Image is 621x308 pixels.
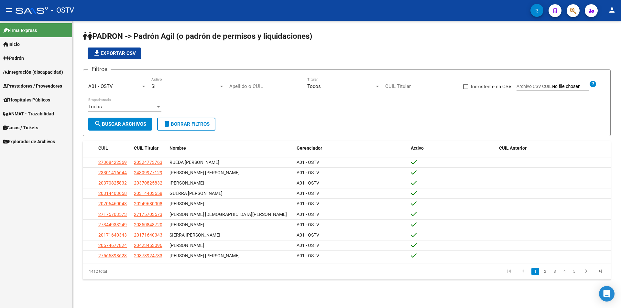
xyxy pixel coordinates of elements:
span: A01 - OSTV [297,160,319,165]
li: page 5 [569,266,579,277]
mat-icon: delete [163,120,171,128]
span: 20706460048 [98,201,127,206]
div: 1412 total [83,263,187,280]
span: Activo [411,145,424,151]
span: A01 - OSTV [297,212,319,217]
span: Padrón [3,55,24,62]
span: A01 - OSTV [297,232,319,238]
datatable-header-cell: CUIL Titular [131,141,167,155]
span: Nombre [169,145,186,151]
button: Borrar Filtros [157,118,215,131]
span: SIERRA [PERSON_NAME] [169,232,220,238]
span: Prestadores / Proveedores [3,82,62,90]
span: A01 - OSTV [297,170,319,175]
span: 27175703573 [134,212,162,217]
span: Si [151,83,156,89]
span: 20324773763 [134,160,162,165]
a: 2 [541,268,549,275]
span: Exportar CSV [93,50,136,56]
span: [PERSON_NAME] [169,222,204,227]
input: Archivo CSV CUIL [552,84,589,90]
a: 1 [531,268,539,275]
span: Hospitales Públicos [3,96,50,103]
span: 24309977129 [134,170,162,175]
span: Firma Express [3,27,37,34]
mat-icon: menu [5,6,13,14]
span: [PERSON_NAME] [169,180,204,186]
div: Open Intercom Messenger [599,286,615,302]
li: page 1 [530,266,540,277]
span: 20378924783 [134,253,162,258]
datatable-header-cell: Nombre [167,141,294,155]
mat-icon: file_download [93,49,101,57]
mat-icon: help [589,80,597,88]
span: - OSTV [51,3,74,17]
span: [PERSON_NAME] [169,201,204,206]
datatable-header-cell: Activo [408,141,496,155]
li: page 2 [540,266,550,277]
span: Archivo CSV CUIL [517,84,552,89]
datatable-header-cell: CUIL Anterior [496,141,611,155]
span: Integración (discapacidad) [3,69,63,76]
a: go to previous page [517,268,529,275]
span: 20314403658 [134,191,162,196]
span: 27175703573 [98,212,127,217]
span: 20249680908 [134,201,162,206]
mat-icon: search [94,120,102,128]
span: A01 - OSTV [297,253,319,258]
span: Buscar Archivos [94,121,146,127]
span: 20423453096 [134,243,162,248]
li: page 4 [560,266,569,277]
span: PADRON -> Padrón Agil (o padrón de permisos y liquidaciones) [83,32,312,41]
span: RUEDA [PERSON_NAME] [169,160,219,165]
span: [PERSON_NAME] [PERSON_NAME] [169,253,240,258]
span: [PERSON_NAME] [169,243,204,248]
span: 20171640343 [98,232,127,238]
span: 27344933249 [98,222,127,227]
span: 23301416644 [98,170,127,175]
a: go to next page [580,268,592,275]
span: Todos [88,104,102,110]
datatable-header-cell: CUIL [96,141,131,155]
span: A01 - OSTV [297,243,319,248]
span: 20370825832 [134,180,162,186]
span: CUIL Anterior [499,145,527,151]
span: 20574677824 [98,243,127,248]
button: Buscar Archivos [88,118,152,131]
span: Gerenciador [297,145,322,151]
span: A01 - OSTV [297,201,319,206]
span: 20350848720 [134,222,162,227]
span: A01 - OSTV [297,222,319,227]
span: Borrar Filtros [163,121,210,127]
span: 20370825832 [98,180,127,186]
a: 5 [570,268,578,275]
mat-icon: person [608,6,616,14]
span: [PERSON_NAME] [DEMOGRAPHIC_DATA][PERSON_NAME] [169,212,287,217]
span: 27565398623 [98,253,127,258]
span: Inicio [3,41,20,48]
a: 4 [561,268,568,275]
span: CUIL Titular [134,145,158,151]
h3: Filtros [88,65,111,74]
span: A01 - OSTV [297,180,319,186]
span: CUIL [98,145,108,151]
span: Explorador de Archivos [3,138,55,145]
span: Inexistente en CSV [471,83,512,90]
span: [PERSON_NAME] [PERSON_NAME] [169,170,240,175]
datatable-header-cell: Gerenciador [294,141,408,155]
a: 3 [551,268,559,275]
span: 20314403658 [98,191,127,196]
button: Exportar CSV [88,48,141,59]
span: Todos [307,83,321,89]
span: A01 - OSTV [297,191,319,196]
a: go to last page [594,268,606,275]
span: 27368422369 [98,160,127,165]
span: ANMAT - Trazabilidad [3,110,54,117]
span: 20171640343 [134,232,162,238]
a: go to first page [503,268,515,275]
span: Casos / Tickets [3,124,38,131]
li: page 3 [550,266,560,277]
span: GUERRA [PERSON_NAME] [169,191,223,196]
span: A01 - OSTV [88,83,113,89]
